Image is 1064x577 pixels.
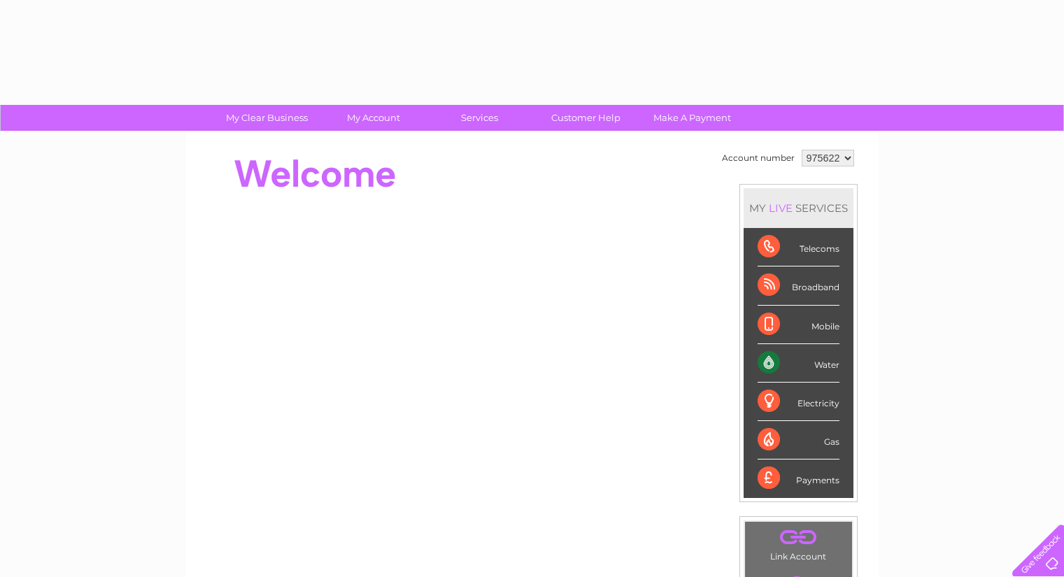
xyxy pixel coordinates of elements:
a: Services [422,105,537,131]
div: Mobile [758,306,839,344]
div: Telecoms [758,228,839,266]
a: My Clear Business [209,105,325,131]
div: Electricity [758,383,839,421]
div: Water [758,344,839,383]
a: Make A Payment [634,105,750,131]
td: Account number [718,146,798,170]
div: LIVE [766,201,795,215]
a: Customer Help [528,105,644,131]
div: Gas [758,421,839,460]
div: MY SERVICES [744,188,853,228]
a: My Account [315,105,431,131]
div: Payments [758,460,839,497]
td: Link Account [744,521,853,565]
a: . [749,525,849,550]
div: Broadband [758,266,839,305]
